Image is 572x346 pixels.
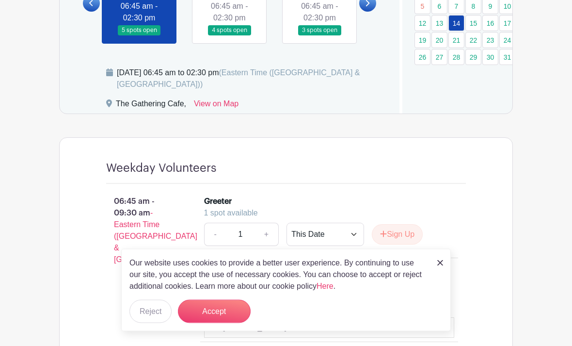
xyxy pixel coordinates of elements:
button: Accept [178,300,251,323]
a: 23 [482,33,498,49]
div: The Gathering Cafe, [116,99,186,114]
div: 1 spot available [204,208,447,219]
button: Sign Up [372,225,423,245]
button: Reject [129,300,172,323]
a: 24 [499,33,515,49]
a: 20 [431,33,447,49]
a: 30 [482,49,498,66]
div: Greeter [204,196,232,208]
a: - [204,223,226,247]
p: Our website uses cookies to provide a better user experience. By continuing to use our site, you ... [129,257,427,292]
a: 22 [465,33,481,49]
a: View on Map [194,99,238,114]
span: - Eastern Time ([GEOGRAPHIC_DATA] & [GEOGRAPHIC_DATA]) [114,209,197,264]
a: 27 [431,49,447,66]
a: 14 [448,16,464,32]
a: 12 [414,16,430,32]
a: 21 [448,33,464,49]
p: 06:45 am - 09:30 am [91,192,189,270]
h4: Weekday Volunteers [106,162,216,176]
a: 26 [414,49,430,66]
a: 29 [465,49,481,66]
img: close_button-5f87c8562297e5c2d7936805f587ecaba9071eb48480494691a3f1689db116b3.svg [437,260,443,266]
div: [DATE] 06:45 am to 02:30 pm [117,67,388,91]
a: 13 [431,16,447,32]
a: Here [317,282,334,290]
a: 17 [499,16,515,32]
a: + [254,223,279,247]
span: (Eastern Time ([GEOGRAPHIC_DATA] & [GEOGRAPHIC_DATA])) [117,69,360,89]
a: 31 [499,49,515,66]
a: 16 [482,16,498,32]
a: 19 [414,33,430,49]
a: 28 [448,49,464,66]
a: 15 [465,16,481,32]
